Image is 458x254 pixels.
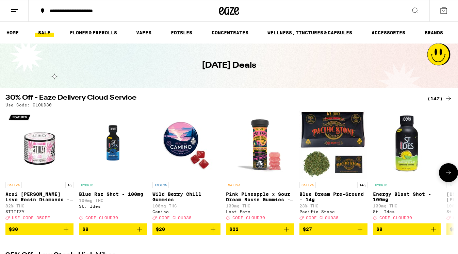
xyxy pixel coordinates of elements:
p: SATIVA [5,182,22,188]
span: $8 [376,226,382,232]
p: 82% THC [5,204,73,208]
span: $30 [9,226,18,232]
p: Blue Raz Shot - 100mg [79,191,147,197]
div: St. Ides [79,204,147,208]
p: Pink Pineapple x Sour Dream Rosin Gummies - 100mg [226,191,294,202]
p: 23% THC [299,204,367,208]
a: SALE [35,29,54,37]
span: $20 [156,226,165,232]
div: Lost Farm [226,209,294,214]
p: HYBRID [79,182,95,188]
a: WELLNESS, TINCTURES & CAPSULES [264,29,356,37]
div: Camino [152,209,220,214]
span: CODE CLOUD30 [85,216,118,220]
a: VAPES [133,29,155,37]
span: CODE CLOUD30 [379,216,412,220]
p: Acai [PERSON_NAME] Live Resin Diamonds - 1g [5,191,73,202]
a: Open page for Pink Pineapple x Sour Dream Rosin Gummies - 100mg from Lost Farm [226,111,294,223]
button: Add to bag [373,223,441,235]
p: 100mg THC [79,198,147,203]
h2: 30% Off - Eaze Delivery Cloud Service [5,95,419,103]
img: Pacific Stone - Blue Dream Pre-Ground - 14g [299,111,367,179]
div: Pacific Stone [299,209,367,214]
p: 100mg THC [152,204,220,208]
p: Blue Dream Pre-Ground - 14g [299,191,367,202]
h1: [DATE] Deals [202,60,256,71]
a: Open page for Acai Berry Live Resin Diamonds - 1g from STIIIZY [5,111,73,223]
a: Open page for Energy Blast Shot - 100mg from St. Ides [373,111,441,223]
button: Add to bag [299,223,367,235]
p: Energy Blast Shot - 100mg [373,191,441,202]
a: Open page for Blue Raz Shot - 100mg from St. Ides [79,111,147,223]
span: $8 [450,226,456,232]
p: INDICA [152,182,169,188]
p: 14g [357,182,367,188]
a: HOME [3,29,22,37]
span: USE CODE 35OFF [12,216,50,220]
div: St. Ides [373,209,441,214]
button: Add to bag [226,223,294,235]
p: SATIVA [226,182,242,188]
a: CONCENTRATES [208,29,252,37]
span: $27 [303,226,312,232]
a: FLOWER & PREROLLS [66,29,120,37]
button: Add to bag [152,223,220,235]
span: $22 [229,226,239,232]
img: St. Ides - Energy Blast Shot - 100mg [373,111,441,179]
p: 100mg THC [373,204,441,208]
p: HYBRID [373,182,389,188]
a: BRANDS [421,29,446,37]
span: CODE CLOUD30 [232,216,265,220]
span: CODE CLOUD30 [159,216,192,220]
div: STIIIZY [5,209,73,214]
a: ACCESSORIES [368,29,409,37]
a: Open page for Wild Berry Chill Gummies from Camino [152,111,220,223]
img: St. Ides - Blue Raz Shot - 100mg [79,111,147,179]
a: EDIBLES [167,29,196,37]
span: $8 [82,226,88,232]
a: (147) [427,95,453,103]
p: Use Code: CLOUD30 [5,103,52,107]
p: SATIVA [299,182,316,188]
button: Add to bag [79,223,147,235]
img: STIIIZY - Acai Berry Live Resin Diamonds - 1g [5,111,73,179]
img: Lost Farm - Pink Pineapple x Sour Dream Rosin Gummies - 100mg [226,111,294,179]
p: 100mg THC [226,204,294,208]
span: CODE CLOUD30 [306,216,339,220]
img: Camino - Wild Berry Chill Gummies [152,111,220,179]
p: Wild Berry Chill Gummies [152,191,220,202]
p: 1g [65,182,73,188]
a: Open page for Blue Dream Pre-Ground - 14g from Pacific Stone [299,111,367,223]
button: Add to bag [5,223,73,235]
